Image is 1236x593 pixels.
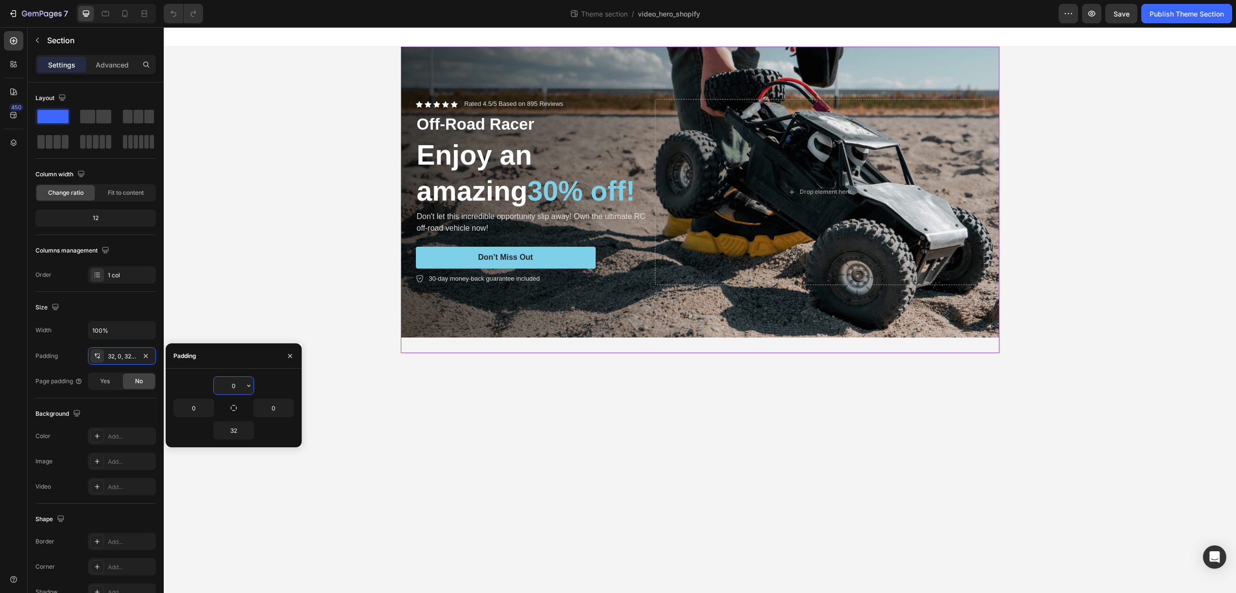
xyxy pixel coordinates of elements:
[35,432,51,441] div: Color
[88,322,155,339] input: Auto
[364,148,472,179] span: 30% off!
[100,377,110,386] span: Yes
[35,457,52,466] div: Image
[48,60,75,70] p: Settings
[1203,545,1226,569] div: Open Intercom Messenger
[108,483,154,491] div: Add...
[314,225,369,236] div: Don’t Miss Out
[1105,4,1137,23] button: Save
[9,103,23,111] div: 450
[1150,9,1224,19] div: Publish Theme Section
[64,8,68,19] p: 7
[108,352,136,361] div: 32, 0, 32, 0
[638,9,700,19] span: video_hero_shopify
[48,188,84,197] span: Change ratio
[108,457,154,466] div: Add...
[35,377,83,386] div: Page padding
[214,377,254,394] input: Auto
[37,211,154,225] div: 12
[174,399,214,417] input: Auto
[265,247,376,256] p: 30-day money-back guarantee included
[252,109,487,183] h2: Enjoy an amazing
[214,422,254,439] input: Auto
[636,161,687,169] div: Drop element here
[254,399,293,417] input: Auto
[135,377,143,386] span: No
[35,244,111,257] div: Columns management
[301,73,400,81] p: Rated 4.5/5 Based on 895 Reviews
[253,87,486,108] p: Off-Road Racer
[108,271,154,280] div: 1 col
[35,168,87,181] div: Column width
[35,301,61,314] div: Size
[35,271,51,279] div: Order
[108,538,154,546] div: Add...
[1141,4,1232,23] button: Publish Theme Section
[253,184,486,207] p: Don't let this incredible opportunity slip away! Own the ultimate RC off-road vehicle now!
[1114,10,1130,18] span: Save
[164,4,203,23] div: Undo/Redo
[4,4,72,23] button: 7
[35,352,58,360] div: Padding
[108,432,154,441] div: Add...
[108,563,154,572] div: Add...
[47,34,135,46] p: Section
[35,407,83,421] div: Background
[35,537,54,546] div: Border
[35,482,51,491] div: Video
[35,562,55,571] div: Corner
[164,27,1236,593] iframe: Design area
[35,513,67,526] div: Shape
[35,92,68,105] div: Layout
[632,9,634,19] span: /
[108,188,144,197] span: Fit to content
[35,326,51,335] div: Width
[173,352,196,360] div: Padding
[579,9,630,19] span: Theme section
[252,220,432,241] button: Don’t Miss Out
[96,60,129,70] p: Advanced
